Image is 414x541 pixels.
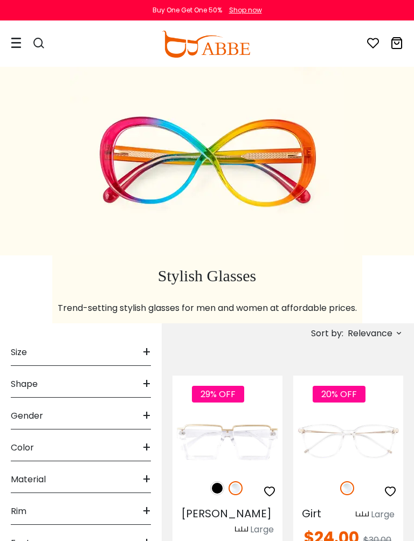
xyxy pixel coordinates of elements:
[153,5,222,15] div: Buy One Get One 50%
[181,506,272,521] span: [PERSON_NAME]
[142,339,151,365] span: +
[172,414,282,469] img: Fclear Umbel - Plastic ,Universal Bridge Fit
[142,467,151,493] span: +
[356,511,369,519] img: size ruler
[210,481,224,495] img: Black
[229,5,262,15] div: Shop now
[311,327,343,339] span: Sort by:
[11,467,46,493] span: Material
[235,526,248,534] img: size ruler
[371,508,395,521] div: Large
[11,498,26,524] span: Rim
[348,324,392,343] span: Relevance
[58,266,357,286] h1: Stylish Glasses
[11,435,34,461] span: Color
[313,386,365,403] span: 20% OFF
[142,403,151,429] span: +
[192,386,244,403] span: 29% OFF
[142,435,151,461] span: +
[142,498,151,524] span: +
[229,481,243,495] img: Clear
[162,31,250,58] img: abbeglasses.com
[70,67,344,255] img: stylish glasses
[142,371,151,397] span: +
[302,506,321,521] span: Girt
[11,371,38,397] span: Shape
[11,403,43,429] span: Gender
[250,523,274,536] div: Large
[224,5,262,15] a: Shop now
[58,302,357,315] p: Trend-setting stylish glasses for men and women at affordable prices.
[340,481,354,495] img: Clear
[293,414,403,469] img: Fclear Girt - TR ,Universal Bridge Fit
[11,339,27,365] span: Size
